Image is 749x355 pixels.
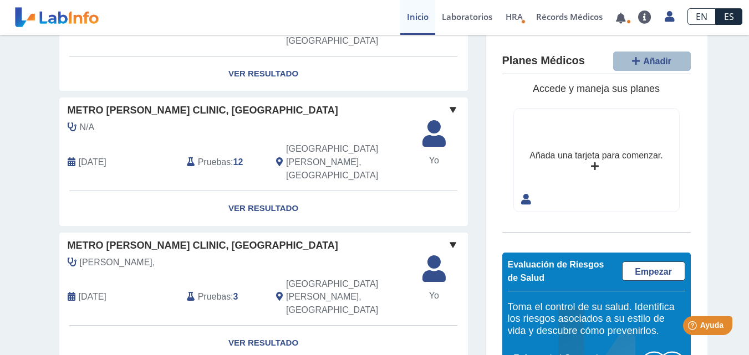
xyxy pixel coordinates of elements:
[529,149,663,162] div: Añada una tarjeta para comenzar.
[68,103,338,118] span: Metro [PERSON_NAME] Clinic, [GEOGRAPHIC_DATA]
[508,260,604,282] span: Evaluación de Riesgos de Salud
[80,121,95,134] span: N/A
[502,54,585,68] h4: Planes Médicos
[416,289,452,302] span: Yo
[416,154,452,167] span: Yo
[650,312,737,343] iframe: Help widget launcher
[613,52,691,71] button: Añadir
[59,56,468,91] a: Ver Resultado
[79,290,106,303] span: 2025-06-23
[506,11,523,22] span: HRA
[179,142,268,182] div: :
[533,83,660,94] span: Accede y maneja sus planes
[286,142,409,182] span: San Juan, PR
[286,277,409,317] span: San Juan, PR
[643,56,671,66] span: Añadir
[198,156,231,169] span: Pruebas
[80,256,155,269] span: Sanchez Lopez,
[198,290,231,303] span: Pruebas
[233,157,243,167] b: 12
[635,267,672,276] span: Empezar
[716,8,742,25] a: ES
[233,292,238,301] b: 3
[687,8,716,25] a: EN
[622,261,685,281] a: Empezar
[79,156,106,169] span: 2025-07-16
[59,191,468,226] a: Ver Resultado
[508,301,685,337] h5: Toma el control de su salud. Identifica los riesgos asociados a su estilo de vida y descubre cómo...
[179,277,268,317] div: :
[68,238,338,253] span: Metro [PERSON_NAME] Clinic, [GEOGRAPHIC_DATA]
